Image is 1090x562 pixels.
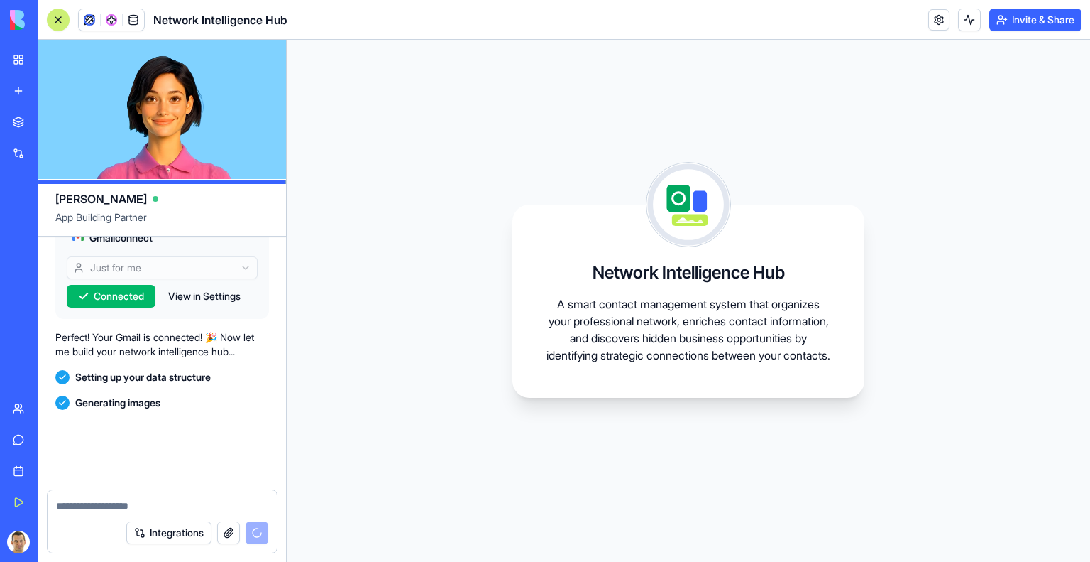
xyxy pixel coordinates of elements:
button: Connected [67,285,155,308]
p: Perfect! Your Gmail is connected! 🎉 Now let me build your network intelligence hub... [55,330,269,359]
h3: Network Intelligence Hub [593,261,785,284]
span: App Building Partner [55,210,269,236]
span: Connected [94,289,144,303]
span: Generating images [75,396,160,410]
span: Gmail connect [89,231,153,245]
button: Invite & Share [989,9,1081,31]
img: gmail [72,231,84,242]
button: Integrations [126,522,211,544]
button: View in Settings [161,285,248,308]
img: ACg8ocKIc30RSoCaqfShrRWkyrmo3x1YSgCgTc3iJmuTGEP6ZZNQkZiY9w=s96-c [7,531,30,553]
span: [PERSON_NAME] [55,190,147,207]
img: logo [10,10,98,30]
span: Setting up your data structure [75,370,211,384]
p: A smart contact management system that organizes your professional network, enriches contact info... [546,296,830,364]
span: Network Intelligence Hub [153,11,287,28]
